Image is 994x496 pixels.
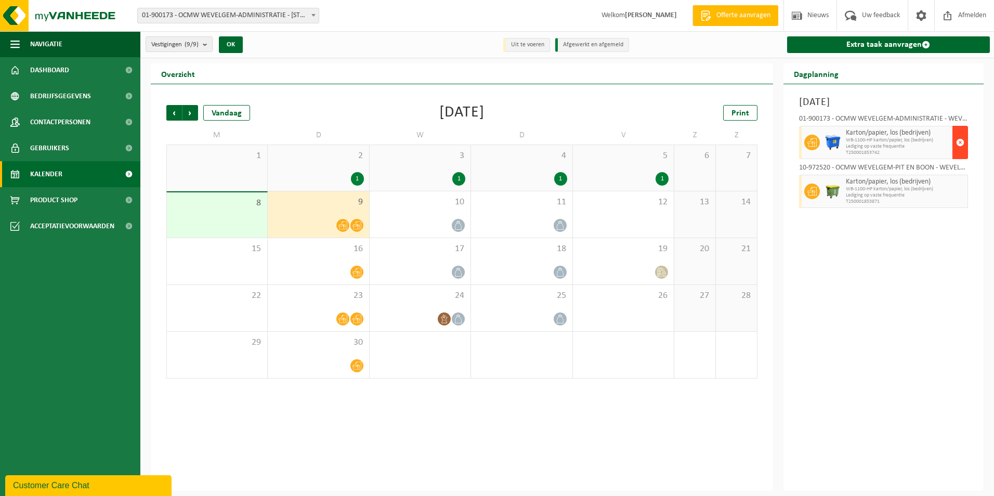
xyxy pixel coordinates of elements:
span: 17 [375,243,465,255]
span: WB-1100-HP karton/papier, los (bedrijven) [846,137,950,143]
span: Dashboard [30,57,69,83]
li: Uit te voeren [503,38,550,52]
iframe: chat widget [5,473,174,496]
span: Karton/papier, los (bedrijven) [846,178,965,186]
span: Lediging op vaste frequentie [846,192,965,199]
div: 1 [452,172,465,186]
span: Offerte aanvragen [714,10,773,21]
span: 22 [172,290,262,302]
div: 01-900173 - OCMW WEVELGEM-ADMINISTRATIE - WEVELGEM [799,115,969,126]
td: Z [716,126,757,145]
div: [DATE] [439,105,485,121]
span: 20 [679,243,710,255]
div: 1 [554,172,567,186]
span: Product Shop [30,187,77,213]
span: 13 [679,197,710,208]
button: Vestigingen(9/9) [146,36,213,52]
button: OK [219,36,243,53]
span: 1 [172,150,262,162]
span: 10 [375,197,465,208]
span: 12 [578,197,669,208]
span: 3 [375,150,465,162]
span: 27 [679,290,710,302]
span: 11 [476,197,567,208]
a: Offerte aanvragen [692,5,778,26]
img: WB-1100-HPE-GN-50 [825,184,841,199]
span: 19 [578,243,669,255]
span: Navigatie [30,31,62,57]
span: Kalender [30,161,62,187]
span: 6 [679,150,710,162]
div: 10-972520 - OCMW WEVELGEM-PIT EN BOON - WEVELGEM [799,164,969,175]
td: W [370,126,471,145]
span: T250001853742 [846,150,950,156]
a: Extra taak aanvragen [787,36,990,53]
a: Print [723,105,757,121]
td: V [573,126,674,145]
span: 30 [273,337,363,348]
span: 7 [721,150,752,162]
h3: [DATE] [799,95,969,110]
span: 18 [476,243,567,255]
div: 1 [656,172,669,186]
span: 21 [721,243,752,255]
span: 23 [273,290,363,302]
td: Z [674,126,716,145]
span: 25 [476,290,567,302]
img: WB-1100-HPE-BE-01 [825,135,841,150]
span: Gebruikers [30,135,69,161]
h2: Dagplanning [783,63,849,84]
span: Volgende [182,105,198,121]
span: Vestigingen [151,37,199,53]
span: 5 [578,150,669,162]
span: 9 [273,197,363,208]
span: 24 [375,290,465,302]
td: D [268,126,369,145]
div: Vandaag [203,105,250,121]
span: 29 [172,337,262,348]
span: Karton/papier, los (bedrijven) [846,129,950,137]
div: 1 [351,172,364,186]
span: Lediging op vaste frequentie [846,143,950,150]
h2: Overzicht [151,63,205,84]
span: Vorige [166,105,182,121]
span: Print [731,109,749,118]
span: 15 [172,243,262,255]
span: 28 [721,290,752,302]
td: D [471,126,572,145]
li: Afgewerkt en afgemeld [555,38,629,52]
span: 16 [273,243,363,255]
span: 8 [172,198,262,209]
span: WB-1100-HP karton/papier, los (bedrijven) [846,186,965,192]
span: 14 [721,197,752,208]
span: Contactpersonen [30,109,90,135]
span: Acceptatievoorwaarden [30,213,114,239]
span: 4 [476,150,567,162]
span: 01-900173 - OCMW WEVELGEM-ADMINISTRATIE - 8560 WEVELGEM, DEKEN JONCKHEERESTRAAT 9 [137,8,319,23]
span: 2 [273,150,363,162]
span: 26 [578,290,669,302]
span: Bedrijfsgegevens [30,83,91,109]
td: M [166,126,268,145]
span: 01-900173 - OCMW WEVELGEM-ADMINISTRATIE - 8560 WEVELGEM, DEKEN JONCKHEERESTRAAT 9 [138,8,319,23]
span: T250001853871 [846,199,965,205]
count: (9/9) [185,41,199,48]
strong: [PERSON_NAME] [625,11,677,19]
